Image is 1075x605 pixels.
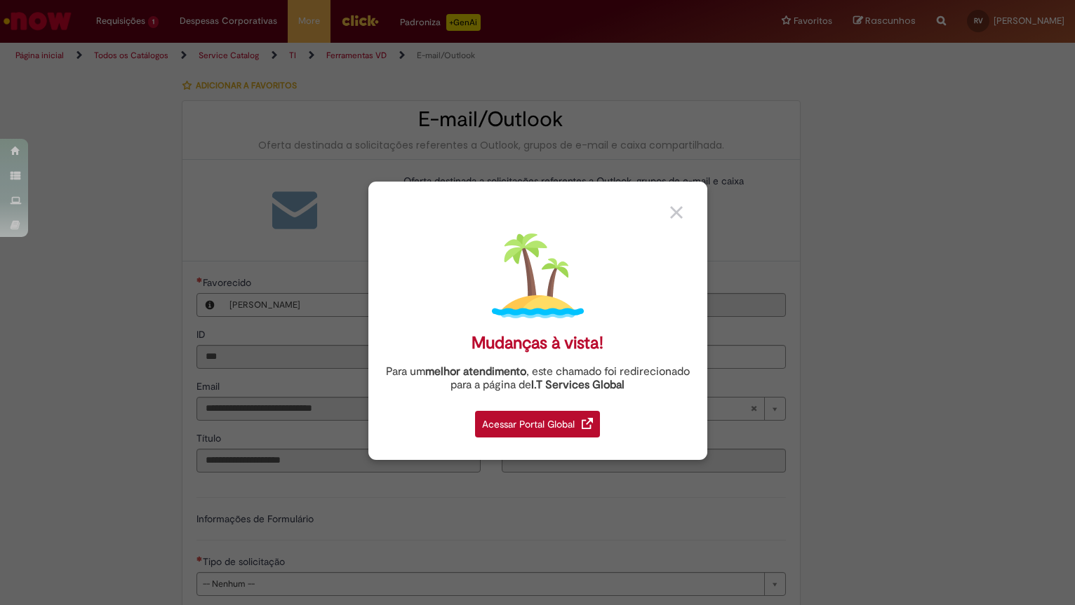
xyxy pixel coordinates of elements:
a: I.T Services Global [531,370,625,392]
div: Para um , este chamado foi redirecionado para a página de [379,365,697,392]
img: close_button_grey.png [670,206,683,219]
div: Mudanças à vista! [472,333,603,353]
img: island.png [492,230,584,322]
a: Acessar Portal Global [475,403,600,437]
strong: melhor atendimento [425,365,526,379]
div: Acessar Portal Global [475,411,600,437]
img: redirect_link.png [582,418,593,429]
